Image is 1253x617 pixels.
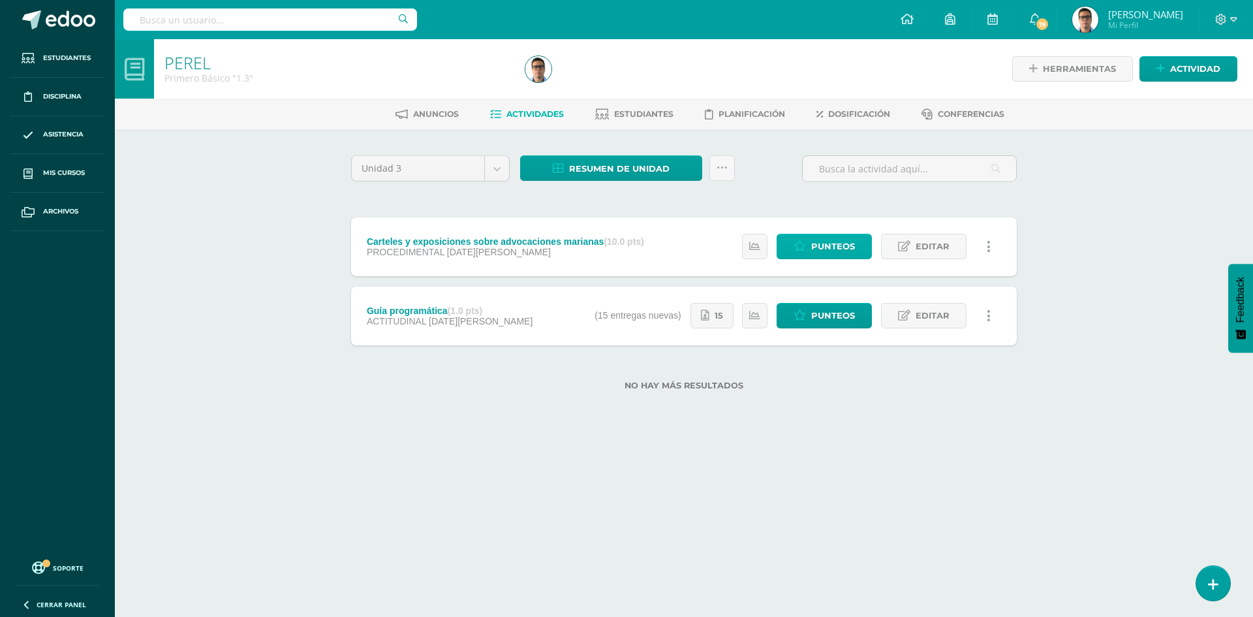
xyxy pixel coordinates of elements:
[1012,56,1133,82] a: Herramientas
[10,154,104,193] a: Mis cursos
[164,54,510,72] h1: PEREL
[921,104,1004,125] a: Conferencias
[916,304,950,328] span: Editar
[705,104,785,125] a: Planificación
[1170,57,1220,81] span: Actividad
[367,247,444,257] span: PROCEDIMENTAL
[43,206,78,217] span: Archivos
[803,156,1016,182] input: Busca la actividad aquí...
[1108,20,1183,31] span: Mi Perfil
[43,53,91,63] span: Estudiantes
[520,155,702,181] a: Resumen de unidad
[1043,57,1116,81] span: Herramientas
[525,56,551,82] img: 4c9214d6dc3ad1af441a6e04af4808ea.png
[164,72,510,84] div: Primero Básico '1.3'
[719,109,785,119] span: Planificación
[569,157,670,181] span: Resumen de unidad
[10,39,104,78] a: Estudiantes
[1108,8,1183,21] span: [PERSON_NAME]
[604,236,643,247] strong: (10.0 pts)
[1139,56,1237,82] a: Actividad
[367,316,426,326] span: ACTITUDINAL
[352,156,509,181] a: Unidad 3
[816,104,890,125] a: Dosificación
[362,156,474,181] span: Unidad 3
[164,52,211,74] a: PEREL
[429,316,533,326] span: [DATE][PERSON_NAME]
[938,109,1004,119] span: Conferencias
[490,104,564,125] a: Actividades
[367,236,644,247] div: Carteles y exposiciones sobre advocaciones marianas
[1035,17,1049,31] span: 19
[10,193,104,231] a: Archivos
[395,104,459,125] a: Anuncios
[690,303,734,328] a: 15
[1072,7,1098,33] img: 4c9214d6dc3ad1af441a6e04af4808ea.png
[43,168,85,178] span: Mis cursos
[367,306,533,316] div: Guía programática
[715,304,723,328] span: 15
[53,563,84,573] span: Soporte
[777,303,872,328] a: Punteos
[10,116,104,155] a: Asistencia
[595,104,673,125] a: Estudiantes
[448,306,483,316] strong: (1.0 pts)
[614,109,673,119] span: Estudiantes
[1228,264,1253,353] button: Feedback - Mostrar encuesta
[37,600,86,609] span: Cerrar panel
[506,109,564,119] span: Actividades
[811,304,855,328] span: Punteos
[123,8,417,31] input: Busca un usuario...
[811,234,855,259] span: Punteos
[1235,277,1246,323] span: Feedback
[828,109,890,119] span: Dosificación
[351,381,1017,390] label: No hay más resultados
[43,129,84,140] span: Asistencia
[43,91,82,102] span: Disciplina
[916,234,950,259] span: Editar
[16,558,99,576] a: Soporte
[413,109,459,119] span: Anuncios
[447,247,551,257] span: [DATE][PERSON_NAME]
[10,78,104,116] a: Disciplina
[777,234,872,259] a: Punteos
